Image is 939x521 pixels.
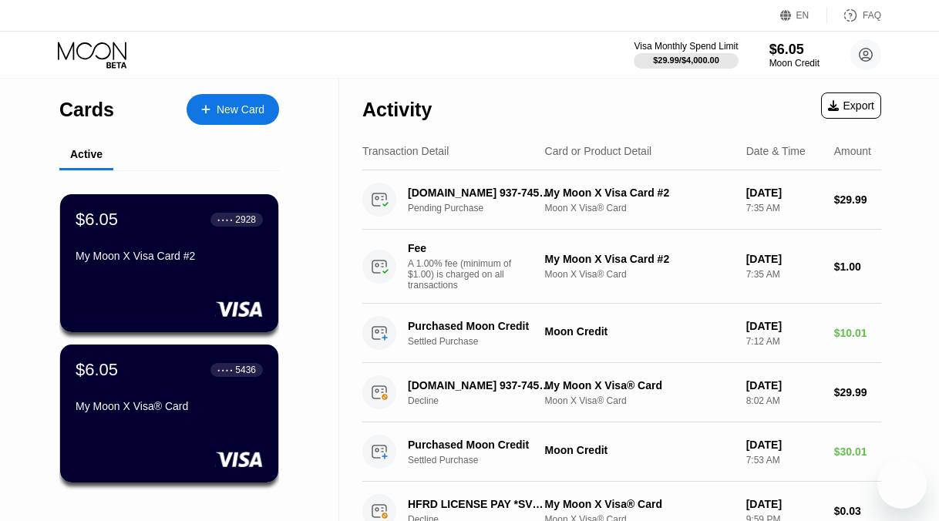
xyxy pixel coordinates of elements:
[634,41,738,52] div: Visa Monthly Spend Limit
[834,145,871,157] div: Amount
[863,10,881,21] div: FAQ
[70,148,103,160] div: Active
[834,445,881,458] div: $30.01
[834,327,881,339] div: $10.01
[60,345,278,482] div: $6.05● ● ● ●5436My Moon X Visa® Card
[362,170,881,230] div: [DOMAIN_NAME] 937-7452716 USPending PurchaseMy Moon X Visa Card #2Moon X Visa® Card[DATE]7:35 AM$...
[59,99,114,121] div: Cards
[362,304,881,363] div: Purchased Moon CreditSettled PurchaseMoon Credit[DATE]7:12 AM$10.01
[746,336,822,347] div: 7:12 AM
[821,92,881,119] div: Export
[746,203,822,213] div: 7:35 AM
[76,360,118,380] div: $6.05
[545,145,652,157] div: Card or Product Detail
[796,10,809,21] div: EN
[746,379,822,392] div: [DATE]
[187,94,279,125] div: New Card
[408,258,523,291] div: A 1.00% fee (minimum of $1.00) is charged on all transactions
[60,194,278,332] div: $6.05● ● ● ●2928My Moon X Visa Card #2
[746,269,822,280] div: 7:35 AM
[408,455,561,466] div: Settled Purchase
[746,187,822,199] div: [DATE]
[746,320,822,332] div: [DATE]
[545,498,734,510] div: My Moon X Visa® Card
[780,8,827,23] div: EN
[828,99,874,112] div: Export
[408,395,561,406] div: Decline
[746,439,822,451] div: [DATE]
[545,203,734,213] div: Moon X Visa® Card
[746,395,822,406] div: 8:02 AM
[877,459,927,509] iframe: Button to launch messaging window
[545,395,734,406] div: Moon X Visa® Card
[834,505,881,517] div: $0.03
[545,379,734,392] div: My Moon X Visa® Card
[408,336,561,347] div: Settled Purchase
[769,42,820,69] div: $6.05Moon Credit
[746,455,822,466] div: 7:53 AM
[217,368,233,372] div: ● ● ● ●
[545,187,734,199] div: My Moon X Visa Card #2
[235,214,256,225] div: 2928
[769,42,820,58] div: $6.05
[235,365,256,375] div: 5436
[634,41,738,69] div: Visa Monthly Spend Limit$29.99/$4,000.00
[834,260,881,273] div: $1.00
[746,253,822,265] div: [DATE]
[746,498,822,510] div: [DATE]
[408,439,550,451] div: Purchased Moon Credit
[76,250,263,262] div: My Moon X Visa Card #2
[217,217,233,222] div: ● ● ● ●
[408,187,550,199] div: [DOMAIN_NAME] 937-7452716 US
[834,193,881,206] div: $29.99
[545,269,734,280] div: Moon X Visa® Card
[545,325,734,338] div: Moon Credit
[362,230,881,304] div: FeeA 1.00% fee (minimum of $1.00) is charged on all transactionsMy Moon X Visa Card #2Moon X Visa...
[408,379,550,392] div: [DOMAIN_NAME] 937-7452716 US
[362,422,881,482] div: Purchased Moon CreditSettled PurchaseMoon Credit[DATE]7:53 AM$30.01
[76,400,263,412] div: My Moon X Visa® Card
[217,103,264,116] div: New Card
[653,55,719,65] div: $29.99 / $4,000.00
[408,203,561,213] div: Pending Purchase
[76,210,118,230] div: $6.05
[545,253,734,265] div: My Moon X Visa Card #2
[834,386,881,398] div: $29.99
[362,363,881,422] div: [DOMAIN_NAME] 937-7452716 USDeclineMy Moon X Visa® CardMoon X Visa® Card[DATE]8:02 AM$29.99
[746,145,806,157] div: Date & Time
[769,58,820,69] div: Moon Credit
[362,145,449,157] div: Transaction Detail
[408,498,550,510] div: HFRD LICENSE PAY *SVC ATLANTA [GEOGRAPHIC_DATA]
[408,320,550,332] div: Purchased Moon Credit
[362,99,432,121] div: Activity
[545,444,734,456] div: Moon Credit
[408,242,516,254] div: Fee
[827,8,881,23] div: FAQ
